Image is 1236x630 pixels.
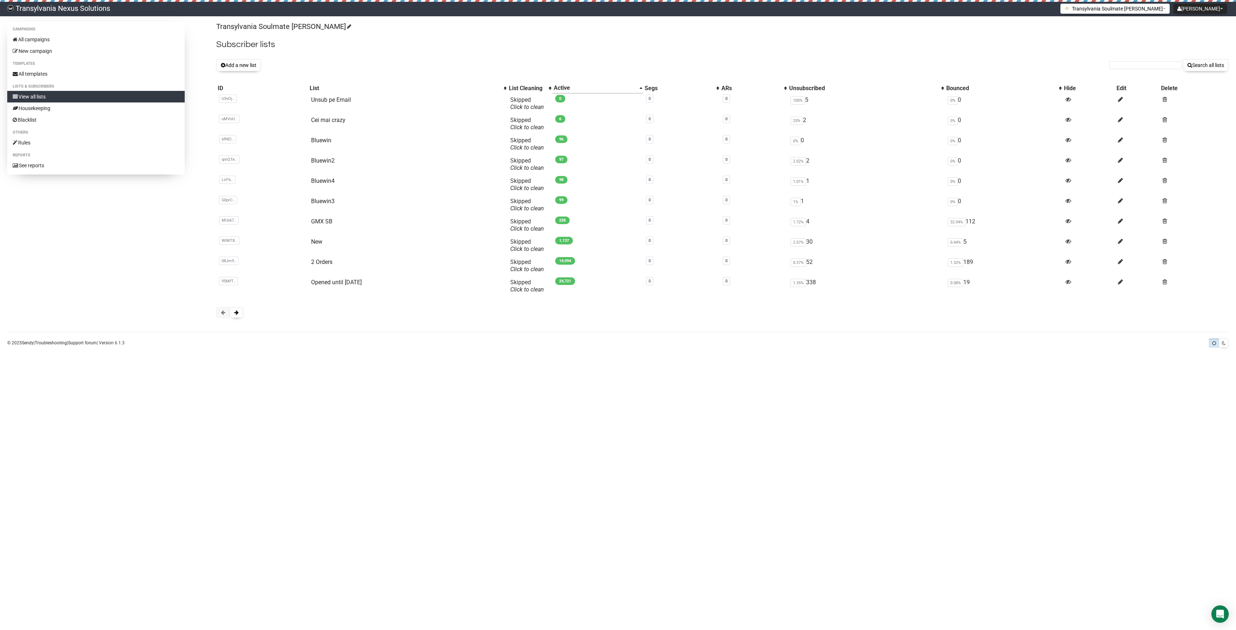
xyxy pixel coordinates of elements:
[311,96,351,103] a: Unsub pe Email
[791,238,806,247] span: 2.57%
[948,198,958,206] span: 0%
[507,83,552,93] th: List Cleaning: No sort applied, activate to apply an ascending sort
[510,266,544,273] a: Click to clean
[725,157,728,162] a: 0
[510,245,544,252] a: Click to clean
[788,134,945,154] td: 0
[788,256,945,276] td: 52
[218,85,307,92] div: ID
[789,85,938,92] div: Unsubscribed
[510,177,544,192] span: Skipped
[555,95,565,102] span: 0
[510,225,544,232] a: Click to clean
[311,238,322,245] a: New
[555,277,575,285] span: 24,721
[35,340,67,345] a: Troubleshooting
[509,85,545,92] div: List Cleaning
[1060,4,1170,14] button: Transylvania Soulmate [PERSON_NAME]
[791,117,803,125] span: 25%
[219,155,239,164] span: qmQTe..
[788,114,945,134] td: 2
[510,157,544,171] span: Skipped
[945,276,1063,296] td: 19
[555,217,570,224] span: 228
[555,156,567,163] span: 97
[510,144,544,151] a: Click to clean
[554,84,636,92] div: Active
[1063,83,1115,93] th: Hide: No sort applied, sorting is disabled
[791,218,806,226] span: 1.72%
[725,279,728,283] a: 0
[948,259,963,267] span: 1.32%
[1211,605,1229,623] div: Open Intercom Messenger
[216,38,1229,51] h2: Subscriber lists
[219,196,237,204] span: G0prC..
[510,205,544,212] a: Click to clean
[510,218,544,232] span: Skipped
[7,339,125,347] p: © 2025 | | | Version 6.1.3
[219,216,239,224] span: MUx67..
[945,93,1063,114] td: 0
[311,177,335,184] a: Bluewin4
[649,137,651,142] a: 0
[7,25,185,34] li: Campaigns
[945,215,1063,235] td: 112
[948,157,958,165] span: 0%
[7,91,185,102] a: View all lists
[510,185,544,192] a: Click to clean
[791,137,801,145] span: 0%
[945,175,1063,195] td: 0
[510,124,544,131] a: Click to clean
[219,257,239,265] span: 08Jm9..
[7,102,185,114] a: Housekeeping
[649,157,651,162] a: 0
[725,177,728,182] a: 0
[552,83,643,93] th: Active: Ascending sort applied, activate to apply a descending sort
[7,82,185,91] li: Lists & subscribers
[945,195,1063,215] td: 0
[788,235,945,256] td: 30
[945,235,1063,256] td: 5
[791,279,806,287] span: 1.35%
[788,154,945,175] td: 2
[7,45,185,57] a: New campaign
[510,117,544,131] span: Skipped
[725,238,728,243] a: 0
[1161,85,1227,92] div: Delete
[311,157,335,164] a: Bluewin2
[7,34,185,45] a: All campaigns
[510,96,544,110] span: Skipped
[1173,4,1227,14] button: [PERSON_NAME]
[555,196,567,204] span: 99
[219,277,238,285] span: 95MfT..
[555,176,567,184] span: 98
[216,59,261,71] button: Add a new list
[649,177,651,182] a: 0
[311,218,332,225] a: GMX SB
[725,117,728,121] a: 0
[649,238,651,243] a: 0
[948,96,958,105] span: 0%
[945,134,1063,154] td: 0
[555,257,575,265] span: 14,094
[555,237,573,244] span: 1,137
[649,259,651,263] a: 0
[948,137,958,145] span: 0%
[1115,83,1160,93] th: Edit: No sort applied, sorting is disabled
[1160,83,1229,93] th: Delete: No sort applied, sorting is disabled
[68,340,97,345] a: Support forum
[7,59,185,68] li: Templates
[7,128,185,137] li: Others
[791,198,801,206] span: 1%
[311,198,335,205] a: Bluewin3
[311,259,332,265] a: 2 Orders
[791,259,806,267] span: 0.37%
[219,115,239,123] span: uMVoU..
[649,117,651,121] a: 0
[1183,59,1229,71] button: Search all lists
[7,137,185,148] a: Rules
[649,198,651,202] a: 0
[788,195,945,215] td: 1
[948,279,963,287] span: 0.08%
[7,114,185,126] a: Blacklist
